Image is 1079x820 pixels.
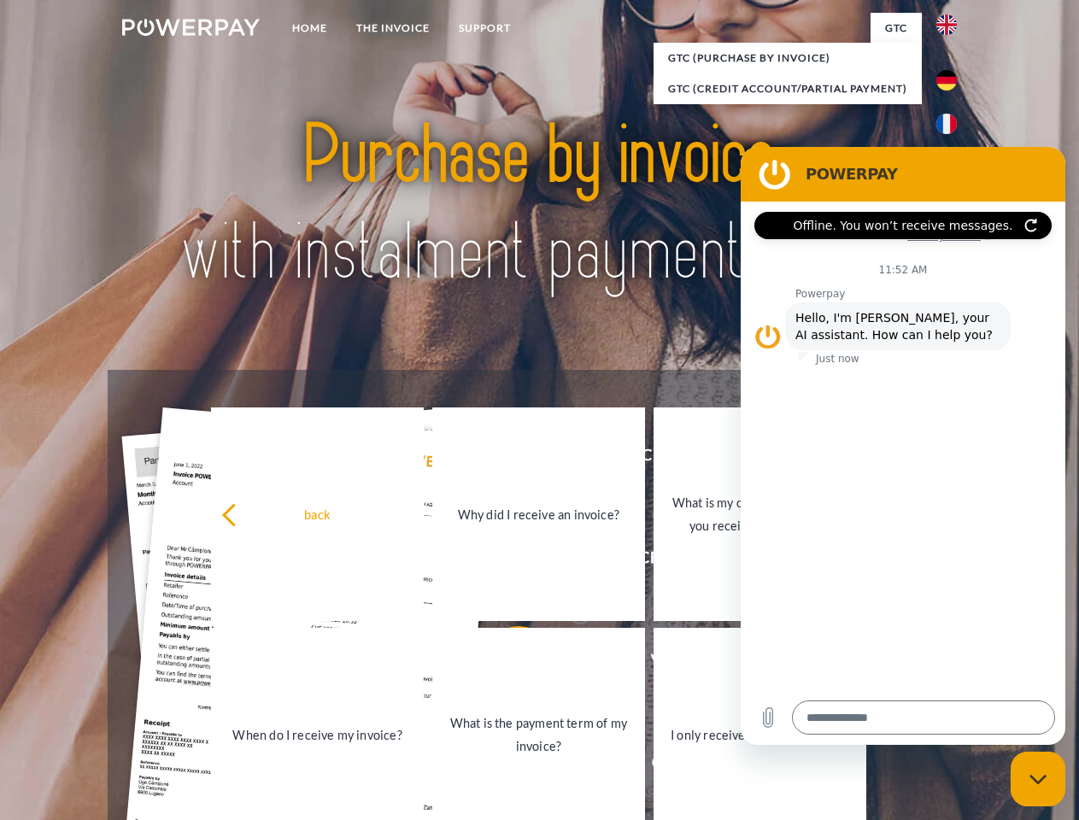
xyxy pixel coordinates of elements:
[936,114,957,134] img: fr
[654,407,866,621] a: What is my current balance, did you receive my payment?
[654,43,922,73] a: GTC (Purchase by invoice)
[443,712,635,758] div: What is the payment term of my invoice?
[221,723,413,746] div: When do I receive my invoice?
[936,70,957,91] img: de
[936,15,957,35] img: en
[664,723,856,746] div: I only received a partial delivery
[871,13,922,44] a: GTC
[664,491,856,537] div: What is my current balance, did you receive my payment?
[278,13,342,44] a: Home
[443,502,635,525] div: Why did I receive an invoice?
[654,73,922,104] a: GTC (Credit account/partial payment)
[163,82,916,327] img: title-powerpay_en.svg
[122,19,260,36] img: logo-powerpay-white.svg
[741,147,1065,745] iframe: Messaging window
[1011,752,1065,806] iframe: Button to launch messaging window, conversation in progress
[342,13,444,44] a: THE INVOICE
[444,13,525,44] a: Support
[221,502,413,525] div: back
